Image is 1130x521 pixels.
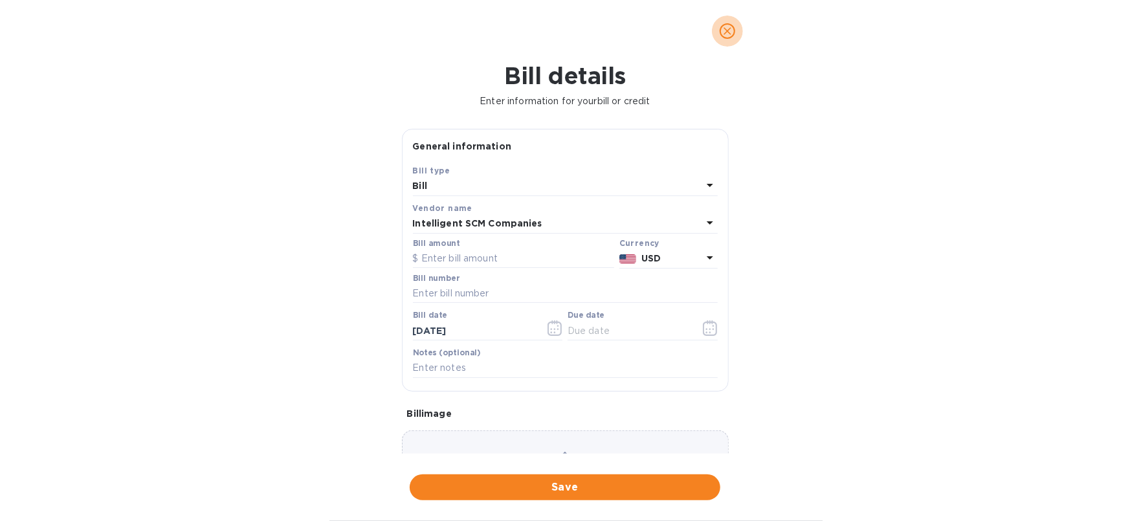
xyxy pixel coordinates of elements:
b: Vendor name [413,203,472,213]
span: Save [420,480,710,495]
h1: Bill details [10,62,1120,89]
b: USD [641,253,661,263]
label: Bill amount [413,239,460,247]
img: USD [619,254,637,263]
input: Enter notes [413,359,718,378]
input: Due date [568,321,690,340]
input: Select date [413,321,535,340]
button: Save [410,474,720,500]
button: close [712,16,743,47]
input: Enter bill number [413,284,718,304]
label: Bill number [413,274,460,282]
p: Enter information for your bill or credit [10,94,1120,108]
p: Bill image [407,407,724,420]
input: $ Enter bill amount [413,249,614,269]
label: Bill date [413,312,447,320]
b: Intelligent SCM Companies [413,218,542,228]
b: Bill type [413,166,450,175]
b: Currency [619,238,659,248]
b: Bill [413,181,428,191]
label: Notes (optional) [413,349,481,357]
label: Due date [568,312,604,320]
b: General information [413,141,512,151]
